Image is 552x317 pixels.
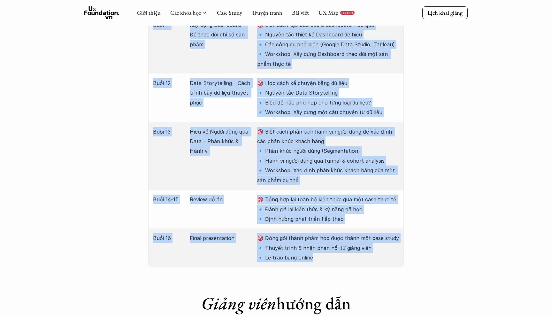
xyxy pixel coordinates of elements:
a: Bài viết [292,9,309,16]
p: 🎯 Tổng hợp lại toàn bộ kiến thức qua một case thực tế 🔹 Đánh giá lại kiến thức & kỹ năng đã học 🔹... [257,195,399,224]
p: 🎯 Đóng gói thành phầm học được thành một case study 🔹 Thuyết trình & nhận phản hồi từ giảng viên ... [257,233,399,262]
p: Xây dựng Dashboard – Để theo dõi chỉ số sản phẩm [190,20,250,49]
p: Final presentation [190,233,250,243]
p: 🎯 Biết cách tạo báo cáo & dashboard hiệu quả 🔹 Nguyên tắc thiết kế Dashboard dễ hiểu 🔹 Các công c... [257,20,399,69]
a: Giới thiệu [137,9,161,16]
p: Buổi 16 [153,233,183,243]
p: Data Storytelling – Cách trình bày dữ liệu thuyết phục [190,78,250,107]
p: REPORT [341,11,353,15]
a: Các khóa học [170,9,201,16]
em: Giảng viên [201,292,276,314]
a: Case Study [217,9,242,16]
p: 🎯 Học cách kể chuyện bằng dữ liệu 🔹 Nguyên tắc Data Storytelling 🔹 Biểu đồ nào phù hợp cho từng l... [257,78,399,117]
a: Truyện tranh [252,9,282,16]
h1: hướng dẫn [148,293,404,314]
p: Lịch khai giảng [427,9,463,16]
a: UX Map [318,9,339,16]
a: Lịch khai giảng [422,6,468,19]
p: Hiểu về Người dùng qua Data – Phân khúc & Hành vi [190,127,250,156]
p: 🎯 Biết cách phân tích hành vi người dùng để xác định các phân khúc khách hàng 🔹 Phân khúc người d... [257,127,399,185]
p: Buổi 12 [153,78,183,88]
p: Buổi 14-15 [153,195,183,204]
p: Buổi 13 [153,127,183,136]
p: Review đồ án [190,195,250,204]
